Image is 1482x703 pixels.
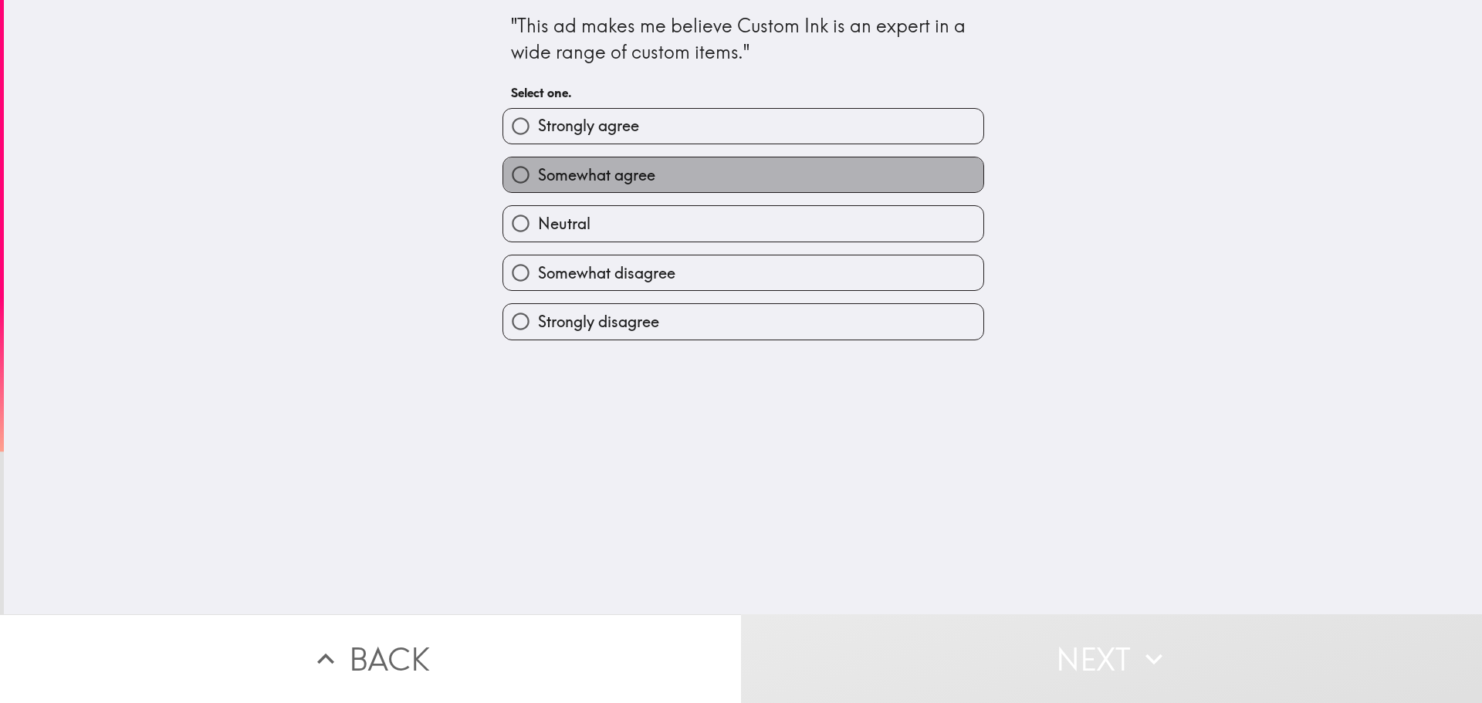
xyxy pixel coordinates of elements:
[503,157,983,192] button: Somewhat agree
[503,109,983,144] button: Strongly agree
[741,614,1482,703] button: Next
[538,311,659,333] span: Strongly disagree
[503,304,983,339] button: Strongly disagree
[538,115,639,137] span: Strongly agree
[538,262,675,284] span: Somewhat disagree
[538,164,655,186] span: Somewhat agree
[538,213,590,235] span: Neutral
[503,206,983,241] button: Neutral
[503,255,983,290] button: Somewhat disagree
[511,13,976,65] div: "This ad makes me believe Custom Ink is an expert in a wide range of custom items."
[511,84,976,101] h6: Select one.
